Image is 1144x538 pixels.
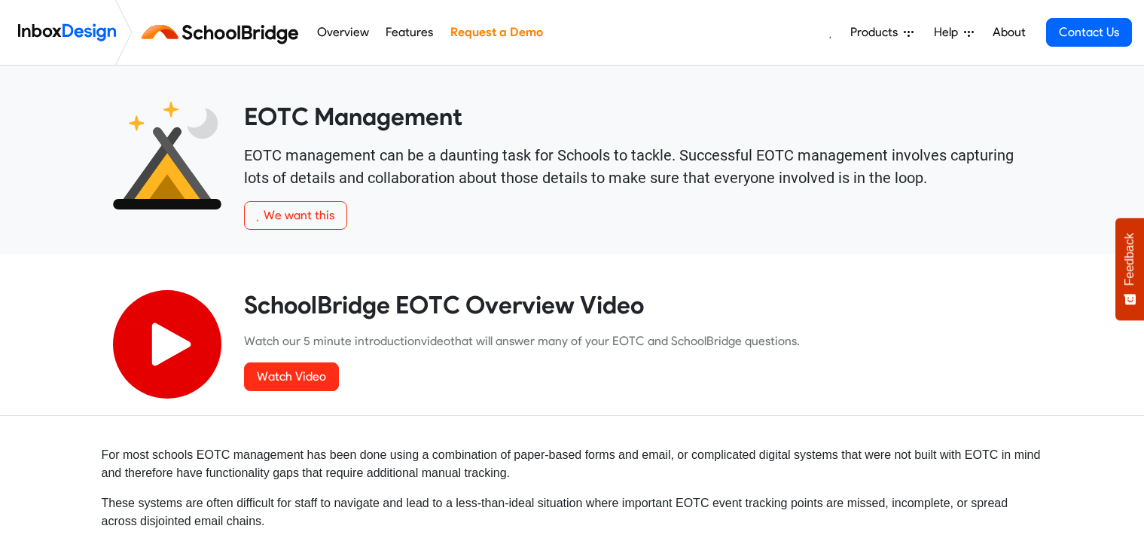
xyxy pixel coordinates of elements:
[844,17,920,47] a: Products
[113,102,221,210] img: 2022_01_25_icon_eonz.svg
[102,494,1043,530] p: These systems are often difficult for staff to navigate and lead to a less-than-ideal situation w...
[244,201,347,230] button: We want this
[244,290,1032,320] heading: SchoolBridge EOTC Overview Video
[244,144,1032,189] p: EOTC management can be a daunting task for Schools to tackle. Successful EOTC management involves...
[1115,218,1144,320] button: Feedback - Show survey
[244,362,339,391] a: Watch Video
[1046,18,1132,47] a: Contact Us
[382,17,438,47] a: Features
[934,23,964,41] span: Help
[313,17,373,47] a: Overview
[264,208,334,222] span: We want this
[928,17,980,47] a: Help
[244,332,1032,350] p: Watch our 5 minute introduction that will answer many of your EOTC and SchoolBridge questions.
[139,14,308,50] img: schoolbridge logo
[113,290,221,399] img: 2022_07_11_icon_video_playback.svg
[102,446,1043,482] p: For most schools EOTC management has been done using a combination of paper-based forms and email...
[988,17,1030,47] a: About
[850,23,904,41] span: Products
[446,17,547,47] a: Request a Demo
[1123,233,1136,286] span: Feedback
[421,334,450,348] a: video
[244,102,1032,132] heading: EOTC Management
